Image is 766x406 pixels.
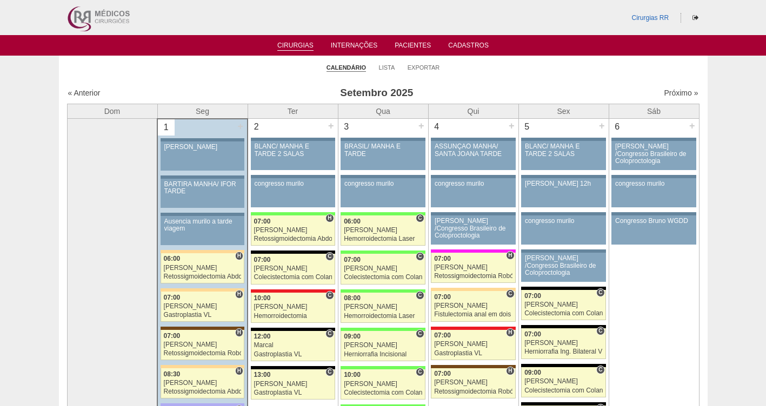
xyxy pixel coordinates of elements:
a: BRASIL/ MANHÃ E TARDE [341,141,425,170]
div: Key: Santa Joana [161,327,244,330]
div: Key: Aviso [431,212,515,215]
span: 07:00 [434,293,451,301]
a: congresso murilo [341,178,425,207]
div: Key: Blanc [251,366,335,369]
div: Key: Pro Matre [431,249,515,253]
div: Colecistectomia com Colangiografia VL [524,387,603,394]
a: C 13:00 [PERSON_NAME] Gastroplastia VL [251,369,335,400]
span: 09:00 [344,333,361,340]
div: Gastroplastia VL [164,312,242,319]
div: Key: Brasil [341,328,425,331]
th: Dom [67,104,157,119]
a: C 07:00 [PERSON_NAME] Fistulectomia anal em dois tempos [431,291,515,321]
div: congresso murilo [615,180,692,187]
div: 6 [609,119,626,135]
div: Retossigmoidectomia Robótica [434,388,512,395]
div: Congresso Bruno WGDD [615,218,692,225]
a: congresso murilo [521,215,605,245]
a: H 07:00 [PERSON_NAME] Retossigmoidectomia Robótica [161,330,244,360]
div: + [236,119,245,133]
div: Colecistectomia com Colangiografia VL [344,274,422,281]
div: Key: Bartira [431,288,515,291]
div: [PERSON_NAME] [524,378,603,385]
div: [PERSON_NAME] /Congresso Brasileiro de Coloproctologia [525,255,602,276]
div: Key: Assunção [431,327,515,330]
a: C 08:00 [PERSON_NAME] Hemorroidectomia Laser [341,293,425,323]
div: Key: Blanc [251,251,335,254]
th: Sáb [609,104,699,119]
span: 07:00 [434,255,451,262]
span: Consultório [325,329,334,338]
span: Hospital [506,367,514,375]
div: Colecistectomia com Colangiografia VL [254,274,332,281]
div: Key: Brasil [341,212,425,215]
a: Lista [379,64,395,71]
div: [PERSON_NAME] [344,227,422,234]
div: Hemorroidectomia Laser [344,235,422,242]
div: [PERSON_NAME] [164,303,242,310]
div: [PERSON_NAME] [254,381,332,388]
div: Key: Blanc [251,328,335,331]
div: [PERSON_NAME] [434,379,512,386]
span: Consultório [416,214,424,222]
span: 07:00 [524,330,541,338]
a: C 07:00 [PERSON_NAME] Herniorrafia Ing. Bilateral VL [521,328,605,358]
span: 07:00 [434,331,451,339]
div: Key: Brasil [341,366,425,369]
span: 07:00 [164,332,181,340]
div: Key: Bartira [161,288,244,292]
span: Consultório [416,368,424,376]
a: Próximo » [664,89,698,97]
div: [PERSON_NAME] [344,303,422,310]
a: [PERSON_NAME] /Congresso Brasileiro de Coloproctologia [431,215,515,245]
div: Key: Santa Joana [431,365,515,368]
a: Cirurgias RR [631,14,669,22]
div: [PERSON_NAME] [344,342,422,349]
a: C 09:00 [PERSON_NAME] Herniorrafia Incisional [341,331,425,361]
a: H 06:00 [PERSON_NAME] Retossigmoidectomia Abdominal VL [161,253,244,283]
div: [PERSON_NAME] /Congresso Brasileiro de Coloproctologia [435,218,512,239]
div: Key: Aviso [521,249,605,253]
div: congresso murilo [344,180,422,187]
div: [PERSON_NAME] [254,227,332,234]
span: 06:00 [344,218,361,225]
div: [PERSON_NAME] [434,341,512,348]
div: Gastroplastia VL [254,389,332,396]
span: Consultório [416,329,424,338]
a: H 07:00 [PERSON_NAME] Gastroplastia VL [161,292,244,322]
div: + [688,119,697,133]
div: BLANC/ MANHÃ E TARDE 2 SALAS [255,143,331,157]
div: Retossigmoidectomia Robótica [434,273,512,280]
a: C 09:00 [PERSON_NAME] Colecistectomia com Colangiografia VL [521,367,605,397]
div: Retossigmoidectomia Abdominal VL [254,235,332,242]
div: 5 [519,119,536,135]
a: H 08:30 [PERSON_NAME] Retossigmoidectomia Abdominal VL [161,368,244,398]
span: Hospital [506,328,514,337]
div: Key: Aviso [431,138,515,141]
div: congresso murilo [255,180,331,187]
div: Key: Aviso [611,138,696,141]
a: Calendário [327,64,366,72]
span: 07:00 [524,292,541,300]
a: [PERSON_NAME] /Congresso Brasileiro de Coloproctologia [521,253,605,282]
a: Cirurgias [277,42,314,51]
a: C 10:00 [PERSON_NAME] Hemorroidectomia [251,293,335,323]
a: H 07:00 [PERSON_NAME] Retossigmoidectomia Robótica [431,253,515,283]
div: congresso murilo [435,180,512,187]
div: [PERSON_NAME] [164,341,242,348]
th: Qua [338,104,428,119]
span: Consultório [596,288,604,297]
span: Hospital [235,328,243,337]
div: Hemorroidectomia Laser [344,313,422,320]
div: [PERSON_NAME] [164,144,241,151]
div: BLANC/ MANHÃ E TARDE 2 SALAS [525,143,602,157]
div: + [597,119,607,133]
div: Herniorrafia Ing. Bilateral VL [524,348,603,355]
div: Key: Aviso [521,212,605,215]
span: 12:00 [254,333,271,340]
a: Congresso Bruno WGDD [611,215,696,245]
a: Ausencia murilo a tarde viagem [161,216,244,245]
span: 10:00 [254,294,271,302]
th: Ter [248,104,338,119]
div: Retossigmoidectomia Abdominal VL [164,388,242,395]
